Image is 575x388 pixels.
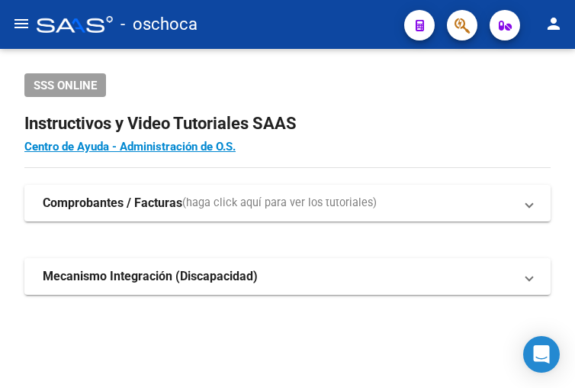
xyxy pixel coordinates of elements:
mat-icon: menu [12,15,31,33]
mat-expansion-panel-header: Comprobantes / Facturas(haga click aquí para ver los tutoriales) [24,185,551,221]
button: SSS ONLINE [24,73,106,97]
span: (haga click aquí para ver los tutoriales) [182,195,377,212]
h2: Instructivos y Video Tutoriales SAAS [24,109,551,138]
span: SSS ONLINE [34,79,97,92]
mat-icon: person [544,15,563,33]
span: - oschoca [120,8,198,41]
mat-expansion-panel-header: Mecanismo Integración (Discapacidad) [24,258,551,295]
div: Open Intercom Messenger [523,336,560,373]
strong: Mecanismo Integración (Discapacidad) [43,268,258,285]
strong: Comprobantes / Facturas [43,195,182,212]
a: Centro de Ayuda - Administración de O.S. [24,140,236,154]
